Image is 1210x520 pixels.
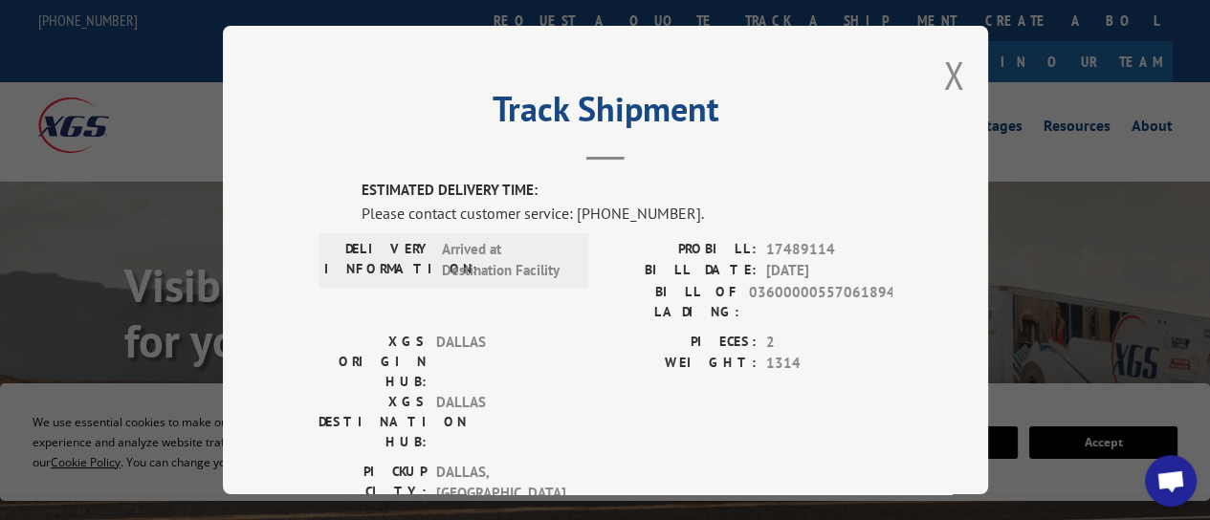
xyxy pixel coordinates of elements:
span: [DATE] [766,260,892,282]
span: DALLAS [436,332,565,392]
span: DALLAS , [GEOGRAPHIC_DATA] [436,462,565,505]
label: XGS ORIGIN HUB: [319,332,427,392]
span: 17489114 [766,239,892,261]
label: DELIVERY INFORMATION: [324,239,432,282]
label: PICKUP CITY: [319,462,427,505]
label: PIECES: [605,332,757,354]
span: Arrived at Destination Facility [442,239,571,282]
label: PROBILL: [605,239,757,261]
h2: Track Shipment [319,96,892,132]
label: WEIGHT: [605,353,757,375]
button: Close modal [943,50,964,100]
label: ESTIMATED DELIVERY TIME: [362,180,892,202]
span: 2 [766,332,892,354]
label: BILL DATE: [605,260,757,282]
span: 1314 [766,353,892,375]
div: Open chat [1145,455,1197,507]
div: Please contact customer service: [PHONE_NUMBER]. [362,202,892,225]
span: DALLAS [436,392,565,452]
label: XGS DESTINATION HUB: [319,392,427,452]
span: 03600000557061894 [749,282,892,322]
label: BILL OF LADING: [605,282,739,322]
